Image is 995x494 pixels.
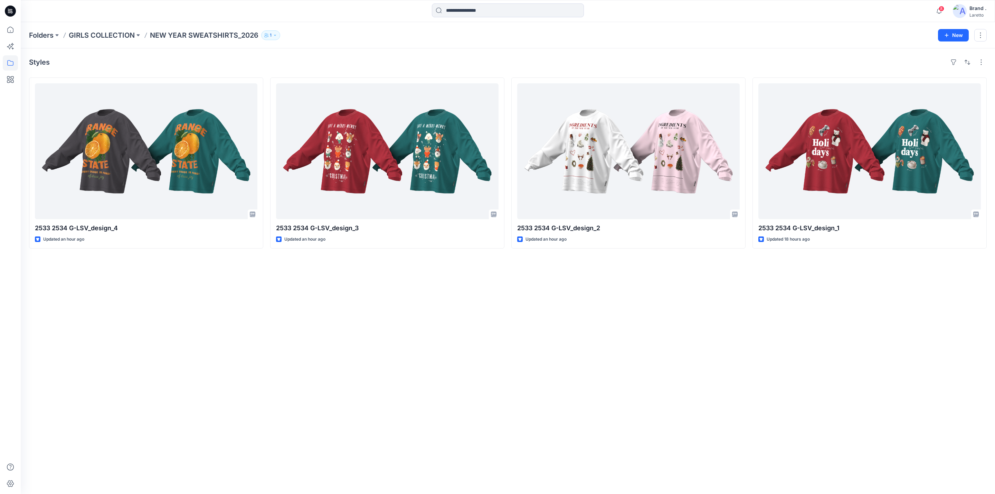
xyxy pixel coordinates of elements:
[43,236,84,243] p: Updated an hour ago
[938,29,969,41] button: New
[767,236,810,243] p: Updated 18 hours ago
[517,83,740,219] a: 2533 2534 G-LSV_design_2
[150,30,258,40] p: NEW YEAR SWEATSHIRTS_2026
[35,223,257,233] p: 2533 2534 G-LSV_design_4
[261,30,280,40] button: 1
[29,30,54,40] a: Folders
[969,12,986,18] div: Laretto
[284,236,325,243] p: Updated an hour ago
[939,6,944,11] span: 8
[758,83,981,219] a: 2533 2534 G-LSV_design_1
[276,223,499,233] p: 2533 2534 G-LSV_design_3
[525,236,567,243] p: Updated an hour ago
[270,31,272,39] p: 1
[35,83,257,219] a: 2533 2534 G-LSV_design_4
[69,30,135,40] a: GIRLS COLLECTION
[517,223,740,233] p: 2533 2534 G-LSV_design_2
[953,4,967,18] img: avatar
[969,4,986,12] div: Brand .
[276,83,499,219] a: 2533 2534 G-LSV_design_3
[29,58,50,66] h4: Styles
[758,223,981,233] p: 2533 2534 G-LSV_design_1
